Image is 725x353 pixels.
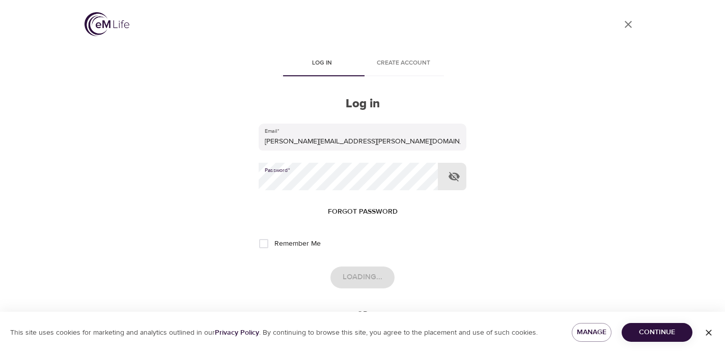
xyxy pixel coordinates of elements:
h2: Log in [259,97,466,111]
a: Privacy Policy [215,328,259,337]
div: disabled tabs example [259,52,466,76]
span: Create account [369,58,438,69]
button: Manage [572,323,611,342]
span: Forgot password [328,205,398,218]
span: Continue [630,326,684,339]
div: OR [353,309,372,320]
a: close [616,12,640,37]
img: logo [85,12,129,36]
span: Manage [580,326,603,339]
button: Continue [622,323,692,342]
span: Log in [287,58,356,69]
button: Forgot password [324,202,402,221]
span: Remember Me [274,239,321,249]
